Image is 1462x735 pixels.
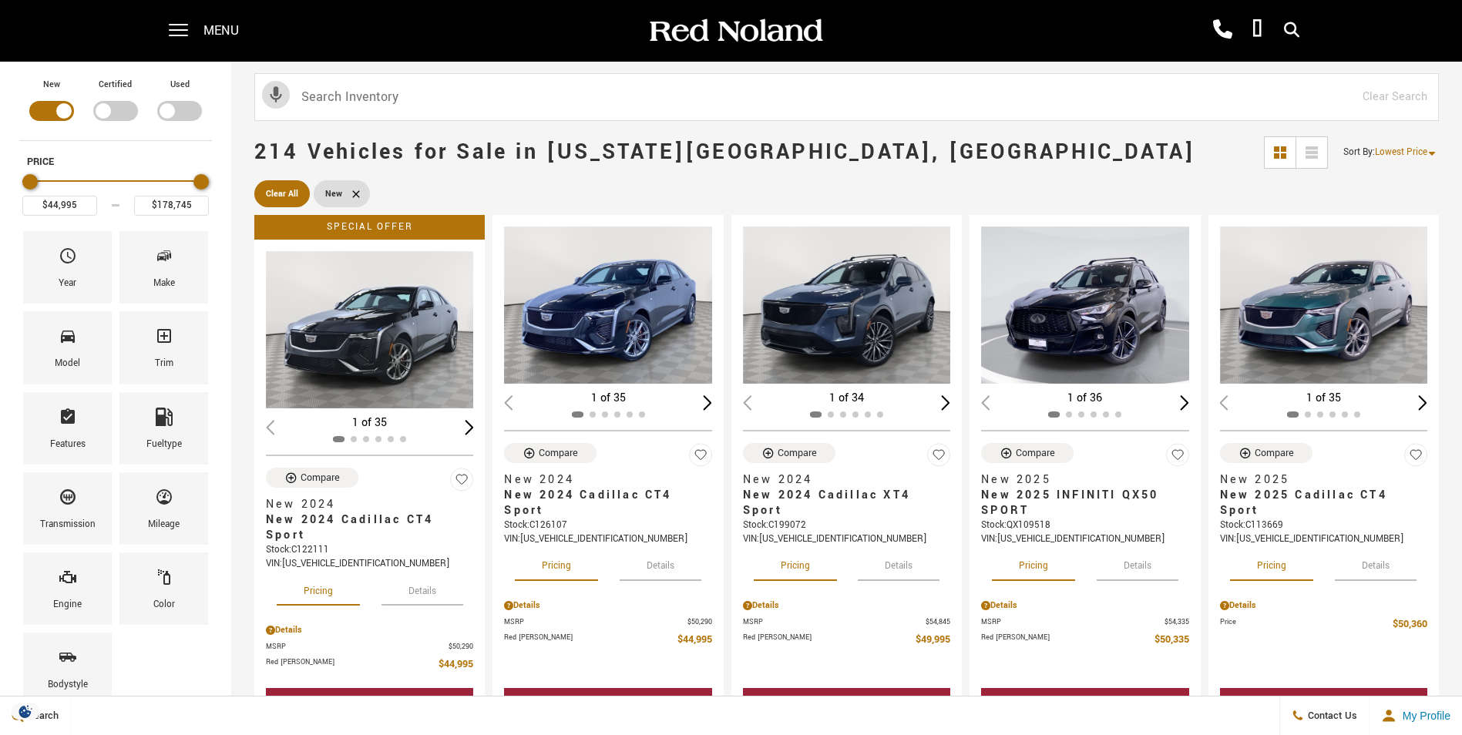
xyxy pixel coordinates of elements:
div: Pricing Details - New 2024 Cadillac CT4 Sport AWD [266,623,473,637]
div: Pricing Details - New 2025 INFINITI QX50 SPORT With Navigation & AWD [981,599,1188,612]
img: 2025 Cadillac CT4 Sport 1 [1220,227,1430,384]
div: 1 / 2 [266,251,476,408]
div: Stock : C199072 [743,519,950,532]
div: Compare [539,446,578,460]
section: Click to Open Cookie Consent Modal [8,703,43,720]
div: 1 of 35 [504,390,711,407]
span: $54,845 [926,616,950,628]
span: Make [155,243,173,275]
img: 2025 INFINITI QX50 SPORT 1 [981,227,1191,384]
div: Compare [1016,446,1055,460]
button: Save Vehicle [450,468,473,498]
a: Red [PERSON_NAME] $49,995 [743,632,950,648]
svg: Click to toggle on voice search [262,81,290,109]
div: Year [59,275,76,292]
div: Bodystyle [48,676,88,693]
span: Red [PERSON_NAME] [266,656,439,673]
div: 1 / 2 [504,227,714,384]
span: $50,290 [687,616,712,628]
button: Save Vehicle [1166,443,1189,473]
button: Compare Vehicle [266,468,358,488]
img: 2024 Cadillac XT4 Sport 1 [743,227,953,384]
span: MSRP [743,616,926,628]
div: 1 / 2 [1220,227,1430,384]
span: New 2025 [981,472,1177,488]
div: YearYear [23,231,112,304]
span: MSRP [266,641,449,653]
a: New 2024New 2024 Cadillac XT4 Sport [743,472,950,519]
div: Next slide [465,420,474,435]
span: New 2024 [743,472,939,488]
span: $44,995 [677,632,712,648]
span: MSRP [504,616,687,628]
div: Engine [53,596,82,613]
span: Clear All [266,184,298,203]
button: details tab [1335,546,1417,580]
span: Year [59,243,77,275]
span: New 2024 Cadillac XT4 Sport [743,488,939,519]
span: Price [1220,616,1393,633]
div: ModelModel [23,311,112,384]
a: New 2024New 2024 Cadillac CT4 Sport [266,497,473,543]
div: 1 of 35 [1220,390,1427,407]
span: New [325,184,342,203]
div: EngineEngine [23,552,112,625]
button: pricing tab [277,572,360,606]
button: Save Vehicle [927,443,950,473]
span: $49,995 [916,632,950,648]
a: New 2025New 2025 INFINITI QX50 SPORT [981,472,1188,519]
span: Sort By : [1343,146,1375,159]
span: MSRP [981,616,1164,628]
div: Next slide [1418,395,1427,410]
span: Red [PERSON_NAME] [504,632,677,648]
span: Trim [155,323,173,355]
div: Pricing Details - New 2025 Cadillac CT4 Sport With Navigation [1220,599,1427,612]
div: 1 / 2 [981,227,1191,384]
div: Minimum Price [22,174,38,190]
span: My Profile [1396,710,1450,722]
div: Start Your Deal [266,688,473,717]
input: Maximum [134,196,209,216]
div: Mileage [148,516,180,533]
span: Lowest Price [1375,146,1427,159]
div: Start Your Deal [981,688,1188,717]
div: Trim [155,355,173,372]
button: Open user profile menu [1370,696,1462,735]
a: New 2025New 2025 Cadillac CT4 Sport [1220,472,1427,519]
div: Compare [301,471,340,485]
button: pricing tab [992,546,1075,580]
label: New [43,77,60,92]
div: Stock : C113669 [1220,519,1427,532]
div: VIN: [US_VEHICLE_IDENTIFICATION_NUMBER] [504,532,711,546]
div: VIN: [US_VEHICLE_IDENTIFICATION_NUMBER] [1220,532,1427,546]
div: VIN: [US_VEHICLE_IDENTIFICATION_NUMBER] [266,557,473,571]
button: Compare Vehicle [981,443,1074,463]
div: MakeMake [119,231,208,304]
button: Save Vehicle [1404,443,1427,473]
div: Compare [1255,446,1294,460]
div: Model [55,355,80,372]
img: Red Noland Auto Group [647,18,824,45]
div: Make [153,275,175,292]
button: Compare Vehicle [504,443,597,463]
div: Stock : QX109518 [981,519,1188,532]
div: 1 of 34 [743,390,950,407]
div: Stock : C122111 [266,543,473,557]
div: Price [22,169,209,216]
span: Model [59,323,77,355]
div: TransmissionTransmission [23,472,112,545]
span: New 2025 [1220,472,1416,488]
div: Fueltype [146,436,182,453]
span: New 2024 Cadillac CT4 Sport [504,488,700,519]
div: Color [153,596,175,613]
span: $50,290 [449,641,473,653]
button: Compare Vehicle [743,443,835,463]
label: Certified [99,77,132,92]
span: Features [59,404,77,436]
span: $50,360 [1393,616,1427,633]
a: MSRP $50,290 [504,616,711,628]
span: Engine [59,564,77,596]
div: FeaturesFeatures [23,392,112,465]
div: Pricing Details - New 2024 Cadillac XT4 Sport With Navigation & AWD [743,599,950,612]
div: ColorColor [119,552,208,625]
